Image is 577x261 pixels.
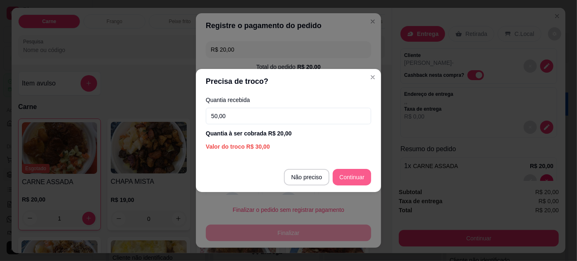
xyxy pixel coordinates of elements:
[196,69,381,94] header: Precisa de troco?
[206,142,371,151] div: Valor do troco R$ 30,00
[206,129,371,138] div: Quantia à ser cobrada R$ 20,00
[206,97,371,103] label: Quantia recebida
[333,169,371,185] button: Continuar
[366,71,379,84] button: Close
[284,169,330,185] button: Não preciso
